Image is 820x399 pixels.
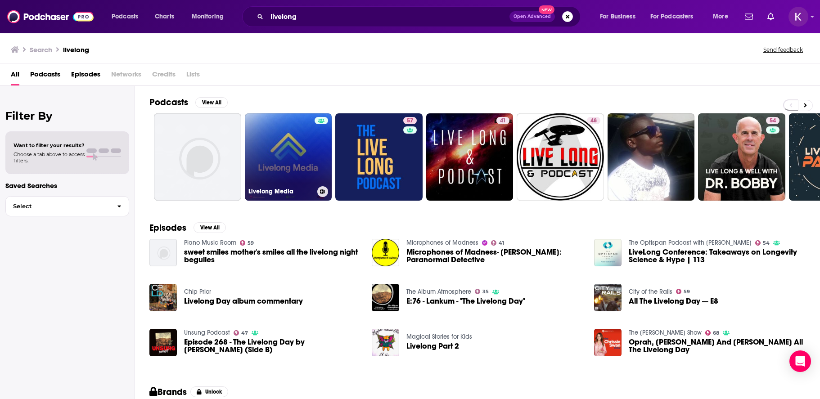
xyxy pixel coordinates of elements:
[112,10,138,23] span: Podcasts
[594,284,622,311] img: All The Livelong Day — E8
[241,331,248,335] span: 47
[629,329,702,336] a: The Chrissie Swan Show
[763,241,770,245] span: 54
[152,67,176,85] span: Credits
[192,10,224,23] span: Monitoring
[372,329,399,356] img: Livelong Part 2
[240,240,254,246] a: 59
[629,297,718,305] a: All The Livelong Day — E8
[499,241,504,245] span: 41
[149,239,177,266] img: sweet smiles mother's smiles all the livelong night beguiles
[707,9,739,24] button: open menu
[5,109,129,122] h2: Filter By
[403,117,417,124] a: 57
[372,284,399,311] img: E:76 - Lankum - "The Livelong Day"
[789,350,811,372] div: Open Intercom Messenger
[594,239,622,266] img: LiveLong Conference: Takeaways on Longevity Science & Hype | 113
[406,248,583,264] span: Microphones of Madness- [PERSON_NAME]: Paranormal Detective
[248,241,254,245] span: 59
[184,248,361,264] a: sweet smiles mother's smiles all the livelong night beguiles
[155,10,174,23] span: Charts
[190,386,229,397] button: Unlock
[185,9,235,24] button: open menu
[684,290,690,294] span: 59
[496,117,509,124] a: 41
[713,10,728,23] span: More
[500,117,506,126] span: 41
[475,289,489,294] a: 35
[705,330,720,336] a: 68
[14,142,85,148] span: Want to filter your results?
[406,297,525,305] a: E:76 - Lankum - "The Livelong Day"
[149,222,226,233] a: EpisodesView All
[71,67,100,85] a: Episodes
[5,181,129,190] p: Saved Searches
[11,67,19,85] a: All
[251,6,589,27] div: Search podcasts, credits, & more...
[600,10,635,23] span: For Business
[184,297,303,305] a: Livelong Day album commentary
[245,113,332,201] a: Livelong Media
[5,196,129,216] button: Select
[194,222,226,233] button: View All
[14,151,85,164] span: Choose a tab above to access filters.
[267,9,509,24] input: Search podcasts, credits, & more...
[248,188,314,195] h3: Livelong Media
[539,5,555,14] span: New
[195,97,228,108] button: View All
[335,113,423,201] a: 57
[650,10,694,23] span: For Podcasters
[63,45,89,54] h3: livelong
[186,67,200,85] span: Lists
[7,8,94,25] img: Podchaser - Follow, Share and Rate Podcasts
[406,239,478,247] a: Microphones of Madness
[770,117,776,126] span: 54
[149,284,177,311] img: Livelong Day album commentary
[406,288,471,296] a: The Album Atmosphere
[406,248,583,264] a: Microphones of Madness- Mona Livelong: Paranormal Detective
[587,117,600,124] a: 48
[629,239,752,247] a: The Optispan Podcast with Matt Kaeberlein
[788,7,808,27] button: Show profile menu
[629,248,806,264] a: LiveLong Conference: Takeaways on Longevity Science & Hype | 113
[590,117,597,126] span: 48
[6,203,110,209] span: Select
[766,117,779,124] a: 54
[149,329,177,356] img: Episode 268 - The Livelong Day by Lankum (Side B)
[149,97,188,108] h2: Podcasts
[594,329,622,356] img: Oprah, Prince Harry And Meghan Markle All The Livelong Day
[30,67,60,85] span: Podcasts
[741,9,757,24] a: Show notifications dropdown
[764,9,778,24] a: Show notifications dropdown
[755,240,770,246] a: 54
[407,117,413,126] span: 57
[514,14,551,19] span: Open Advanced
[788,7,808,27] img: User Profile
[509,11,555,22] button: Open AdvancedNew
[676,289,690,294] a: 59
[184,239,236,247] a: Piano Music Room
[184,338,361,354] span: Episode 268 - The Livelong Day by [PERSON_NAME] (Side B)
[149,97,228,108] a: PodcastsView All
[482,290,489,294] span: 35
[491,240,505,246] a: 41
[517,113,604,201] a: 48
[594,9,647,24] button: open menu
[372,239,399,266] img: Microphones of Madness- Mona Livelong: Paranormal Detective
[713,331,719,335] span: 68
[761,46,806,54] button: Send feedback
[406,342,459,350] a: Livelong Part 2
[184,288,211,296] a: Chip Prior
[629,338,806,354] a: Oprah, Prince Harry And Meghan Markle All The Livelong Day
